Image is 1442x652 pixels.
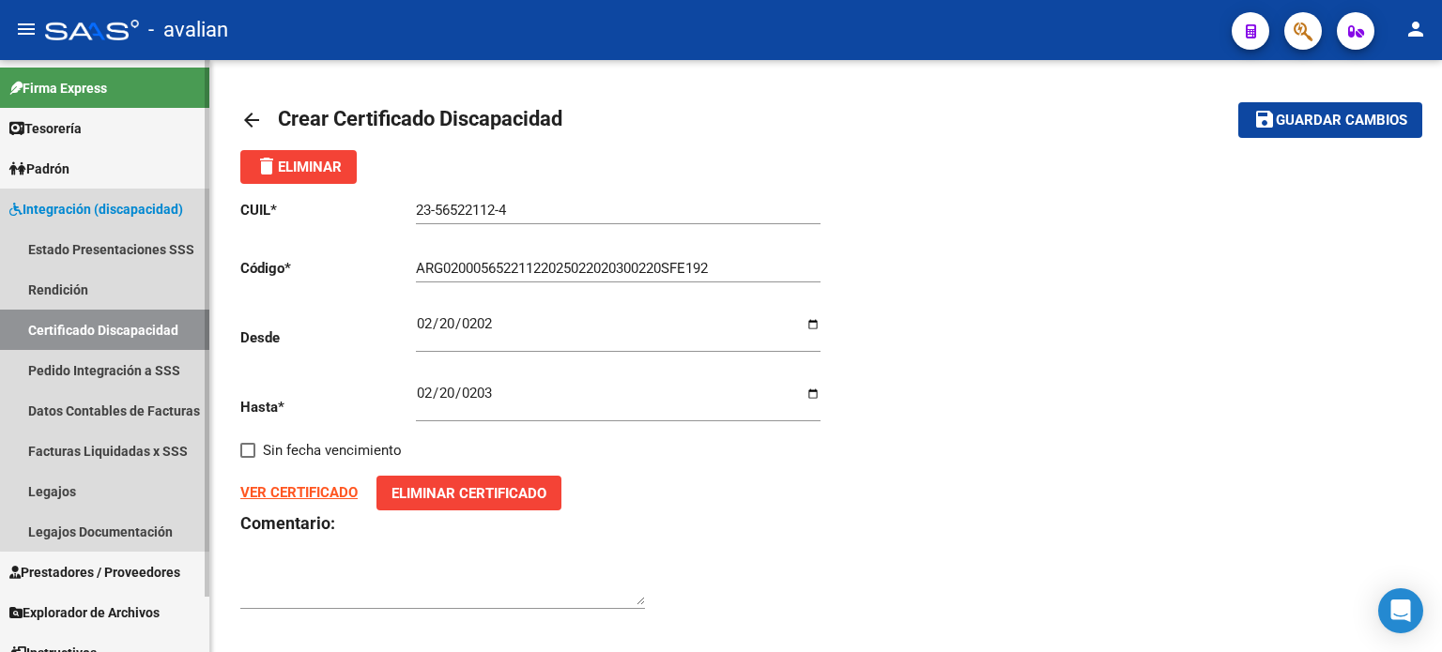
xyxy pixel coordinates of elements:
[278,107,562,130] span: Crear Certificado Discapacidad
[9,159,69,179] span: Padrón
[240,150,357,184] button: Eliminar
[1404,18,1427,40] mat-icon: person
[240,258,416,279] p: Código
[1378,588,1423,633] div: Open Intercom Messenger
[1253,108,1276,130] mat-icon: save
[255,155,278,177] mat-icon: delete
[1276,113,1407,129] span: Guardar cambios
[9,199,183,220] span: Integración (discapacidad)
[9,78,107,99] span: Firma Express
[9,562,180,583] span: Prestadores / Proveedores
[1238,102,1422,137] button: Guardar cambios
[240,200,416,220] p: CUIL
[240,327,416,348] p: Desde
[263,439,402,462] span: Sin fecha vencimiento
[240,109,263,131] mat-icon: arrow_back
[9,602,160,623] span: Explorador de Archivos
[376,476,561,510] button: Eliminar Certificado
[255,159,342,175] span: Eliminar
[391,485,546,502] span: Eliminar Certificado
[9,118,82,139] span: Tesorería
[15,18,38,40] mat-icon: menu
[240,397,416,417] p: Hasta
[240,484,358,501] a: VER CERTIFICADO
[240,513,335,533] strong: Comentario:
[148,9,228,51] span: - avalian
